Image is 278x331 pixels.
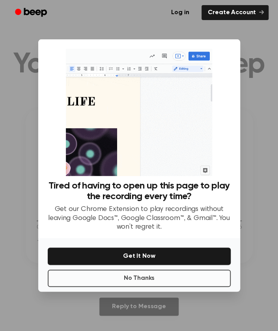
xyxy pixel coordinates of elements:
[48,181,231,202] h3: Tired of having to open up this page to play the recording every time?
[202,5,269,20] a: Create Account
[48,248,231,265] button: Get It Now
[163,4,197,22] a: Log in
[66,49,212,176] img: Beep extension in action
[9,5,54,20] a: Beep
[48,270,231,287] button: No Thanks
[48,205,231,232] p: Get our Chrome Extension to play recordings without leaving Google Docs™, Google Classroom™, & Gm...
